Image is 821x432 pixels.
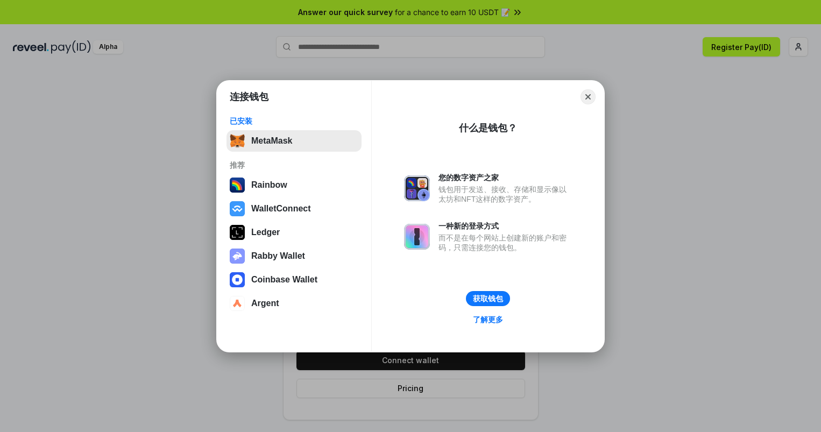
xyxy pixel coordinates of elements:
div: Rainbow [251,180,287,190]
img: svg+xml,%3Csvg%20width%3D%2228%22%20height%3D%2228%22%20viewBox%3D%220%200%2028%2028%22%20fill%3D... [230,201,245,216]
img: svg+xml,%3Csvg%20xmlns%3D%22http%3A%2F%2Fwww.w3.org%2F2000%2Fsvg%22%20width%3D%2228%22%20height%3... [230,225,245,240]
div: Argent [251,299,279,308]
div: 什么是钱包？ [459,122,517,134]
button: Ledger [227,222,362,243]
img: svg+xml,%3Csvg%20width%3D%2228%22%20height%3D%2228%22%20viewBox%3D%220%200%2028%2028%22%20fill%3D... [230,296,245,311]
button: Coinbase Wallet [227,269,362,291]
div: Rabby Wallet [251,251,305,261]
div: 获取钱包 [473,294,503,303]
div: 钱包用于发送、接收、存储和显示像以太坊和NFT这样的数字资产。 [438,185,572,204]
img: svg+xml,%3Csvg%20fill%3D%22none%22%20height%3D%2233%22%20viewBox%3D%220%200%2035%2033%22%20width%... [230,133,245,148]
img: svg+xml,%3Csvg%20width%3D%2228%22%20height%3D%2228%22%20viewBox%3D%220%200%2028%2028%22%20fill%3D... [230,272,245,287]
button: Argent [227,293,362,314]
div: Coinbase Wallet [251,275,317,285]
div: 推荐 [230,160,358,170]
img: svg+xml,%3Csvg%20xmlns%3D%22http%3A%2F%2Fwww.w3.org%2F2000%2Fsvg%22%20fill%3D%22none%22%20viewBox... [404,175,430,201]
button: WalletConnect [227,198,362,219]
div: MetaMask [251,136,292,146]
div: 了解更多 [473,315,503,324]
div: 而不是在每个网站上创建新的账户和密码，只需连接您的钱包。 [438,233,572,252]
div: 已安装 [230,116,358,126]
h1: 连接钱包 [230,90,268,103]
img: svg+xml,%3Csvg%20xmlns%3D%22http%3A%2F%2Fwww.w3.org%2F2000%2Fsvg%22%20fill%3D%22none%22%20viewBox... [230,249,245,264]
img: svg+xml,%3Csvg%20xmlns%3D%22http%3A%2F%2Fwww.w3.org%2F2000%2Fsvg%22%20fill%3D%22none%22%20viewBox... [404,224,430,250]
div: WalletConnect [251,204,311,214]
div: 您的数字资产之家 [438,173,572,182]
div: 一种新的登录方式 [438,221,572,231]
img: svg+xml,%3Csvg%20width%3D%22120%22%20height%3D%22120%22%20viewBox%3D%220%200%20120%20120%22%20fil... [230,178,245,193]
button: Rainbow [227,174,362,196]
button: MetaMask [227,130,362,152]
div: Ledger [251,228,280,237]
button: Rabby Wallet [227,245,362,267]
a: 了解更多 [466,313,509,327]
button: Close [581,89,596,104]
button: 获取钱包 [466,291,510,306]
